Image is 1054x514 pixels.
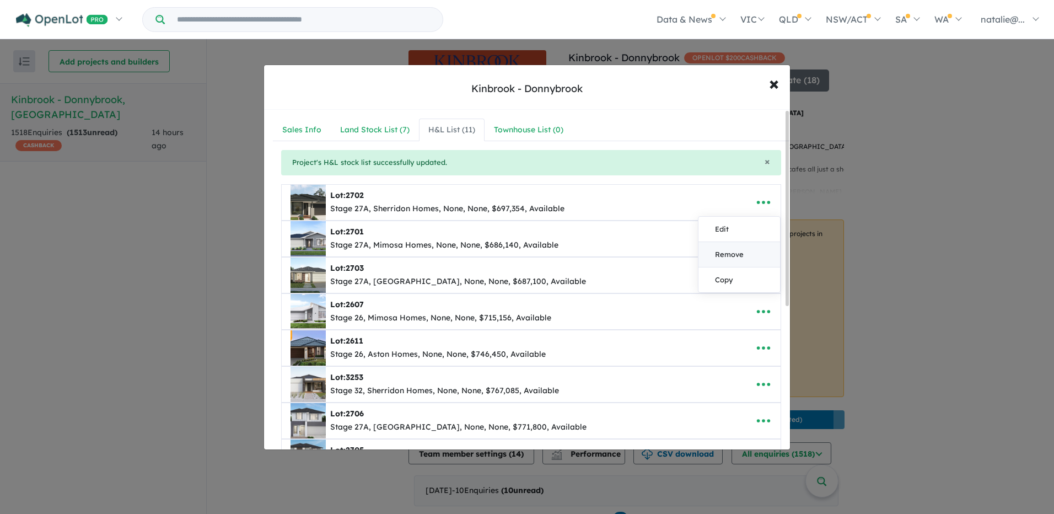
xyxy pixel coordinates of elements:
div: H&L List ( 11 ) [428,124,475,137]
img: Kinbrook%20-%20Donnybrook%20-%20Lot%202607___1755145324.jpg [291,294,326,329]
span: 2706 [346,409,364,419]
img: Kinbrook%20-%20Donnybrook%20-%20Lot%202706___1755145328.jpg [291,403,326,438]
img: Openlot PRO Logo White [16,13,108,27]
div: Land Stock List ( 7 ) [340,124,410,137]
input: Try estate name, suburb, builder or developer [167,8,440,31]
span: 2701 [346,227,364,237]
img: Kinbrook%20-%20Donnybrook%20-%20Lot%203253___1755145327.jpg [291,367,326,402]
div: Stage 26, Mimosa Homes, None, None, $715,156, Available [330,312,551,325]
span: 2607 [346,299,364,309]
span: 2703 [346,263,364,273]
a: Copy [698,267,780,292]
span: × [769,71,779,95]
a: Edit [698,217,780,242]
div: Stage 27A, Sherridon Homes, None, None, $697,354, Available [330,202,564,216]
a: Remove [698,242,780,267]
img: Kinbrook%20-%20Donnybrook%20-%20Lot%202701___1755145322.jpg [291,221,326,256]
b: Lot: [330,227,364,237]
span: 2705 [346,445,364,455]
div: Kinbrook - Donnybrook [471,82,583,96]
div: Stage 32, Sherridon Homes, None, None, $767,085, Available [330,384,559,398]
div: Townhouse List ( 0 ) [494,124,563,137]
div: Stage 27A, [GEOGRAPHIC_DATA], None, None, $771,800, Available [330,421,587,434]
b: Lot: [330,336,363,346]
button: Close [765,157,770,167]
b: Lot: [330,409,364,419]
b: Lot: [330,445,364,455]
b: Lot: [330,372,363,382]
b: Lot: [330,190,364,200]
div: Stage 26, Aston Homes, None, None, $746,450, Available [330,348,546,361]
div: Sales Info [282,124,321,137]
span: natalie@... [981,14,1025,25]
div: Project's H&L stock list successfully updated. [281,150,781,175]
img: Kinbrook%20-%20Donnybrook%20-%20Lot%202611___1755145326.jpg [291,330,326,366]
span: 3253 [346,372,363,382]
img: Kinbrook%20-%20Donnybrook%20-%20Lot%202702___1755145321.png [291,185,326,220]
span: × [765,155,770,168]
img: Kinbrook%20-%20Donnybrook%20-%20Lot%202705___1755145329.jpg [291,440,326,475]
b: Lot: [330,263,364,273]
span: 2611 [346,336,363,346]
div: Stage 27A, Mimosa Homes, None, None, $686,140, Available [330,239,558,252]
span: 2702 [346,190,364,200]
div: Stage 27A, [GEOGRAPHIC_DATA], None, None, $687,100, Available [330,275,586,288]
img: Kinbrook%20-%20Donnybrook%20-%20Lot%202703___1755145323.jpg [291,258,326,293]
b: Lot: [330,299,364,309]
